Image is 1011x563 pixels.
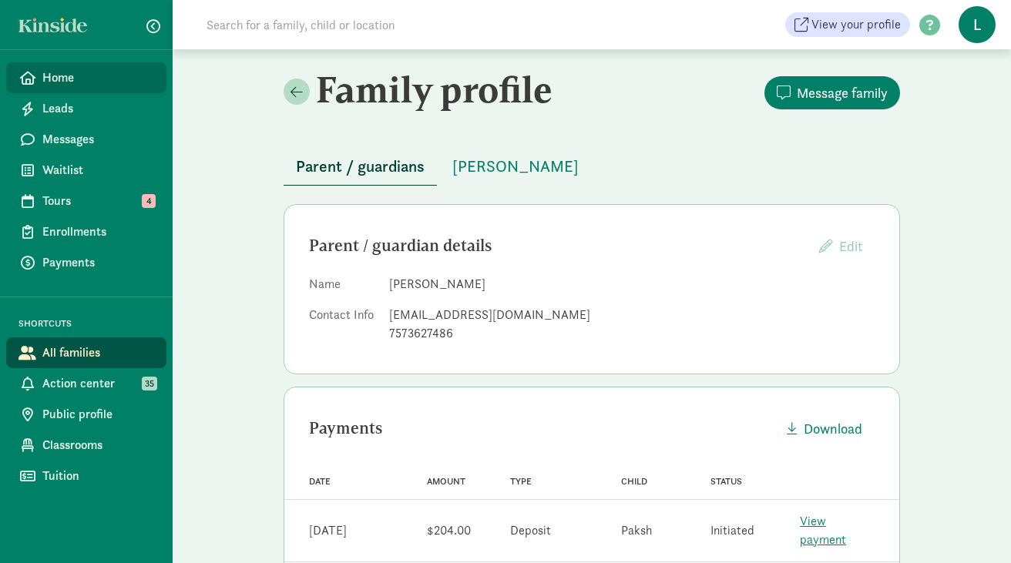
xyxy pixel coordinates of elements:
[6,216,166,247] a: Enrollments
[6,186,166,216] a: Tours 4
[309,275,377,300] dt: Name
[309,416,774,441] div: Payments
[42,374,154,393] span: Action center
[510,476,532,487] span: Type
[440,158,591,176] a: [PERSON_NAME]
[6,124,166,155] a: Messages
[42,436,154,454] span: Classrooms
[621,476,647,487] span: Child
[284,158,437,176] a: Parent / guardians
[309,521,347,540] div: [DATE]
[42,405,154,424] span: Public profile
[309,306,377,349] dt: Contact Info
[284,148,437,186] button: Parent / guardians
[764,76,900,109] button: Message family
[6,62,166,93] a: Home
[510,521,551,540] div: Deposit
[959,6,996,43] span: L
[6,155,166,186] a: Waitlist
[839,237,862,255] span: Edit
[452,154,579,179] span: [PERSON_NAME]
[296,154,425,179] span: Parent / guardians
[142,377,157,390] span: 35
[42,343,154,362] span: All families
[440,148,591,185] button: [PERSON_NAME]
[6,461,166,491] a: Tuition
[42,192,154,210] span: Tours
[284,68,589,111] h2: Family profile
[142,194,156,208] span: 4
[710,476,742,487] span: Status
[42,69,154,87] span: Home
[6,368,166,399] a: Action center 35
[309,476,331,487] span: Date
[807,230,875,263] button: Edit
[6,430,166,461] a: Classrooms
[811,15,901,34] span: View your profile
[6,93,166,124] a: Leads
[774,412,875,445] button: Download
[710,521,754,540] div: Initiated
[309,233,807,258] div: Parent / guardian details
[427,521,471,540] div: $204.00
[42,253,154,272] span: Payments
[389,324,875,343] div: 7573627486
[42,467,154,485] span: Tuition
[389,275,875,293] dd: [PERSON_NAME]
[42,223,154,241] span: Enrollments
[934,489,1011,563] iframe: Chat Widget
[6,399,166,430] a: Public profile
[797,82,888,103] span: Message family
[800,513,846,548] a: View payment
[6,337,166,368] a: All families
[42,130,154,149] span: Messages
[197,9,630,40] input: Search for a family, child or location
[42,161,154,179] span: Waitlist
[389,306,875,324] div: [EMAIL_ADDRESS][DOMAIN_NAME]
[42,99,154,118] span: Leads
[6,247,166,278] a: Payments
[621,521,652,540] div: Paksh
[804,418,862,439] span: Download
[427,476,465,487] span: Amount
[785,12,910,37] a: View your profile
